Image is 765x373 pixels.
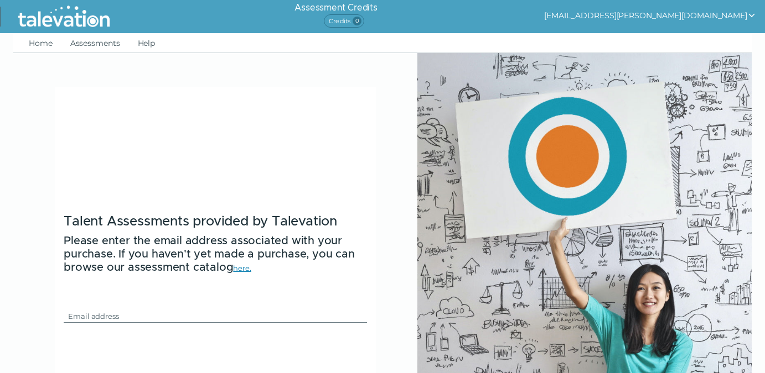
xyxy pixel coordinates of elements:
[64,309,354,323] input: Email address
[544,9,756,22] button: show user actions
[136,33,158,53] a: Help
[27,33,55,53] a: Home
[68,33,122,53] a: Assessments
[64,212,367,230] h3: Talent Assessments provided by Talevation
[324,14,364,28] span: Credits
[233,264,251,272] a: here.
[64,234,367,274] h5: Please enter the email address associated with your purchase. If you haven't yet made a purchase,...
[353,17,361,25] span: 0
[13,3,115,30] img: Talevation_Logo_Transparent_white.png
[294,1,377,14] h6: Assessment Credits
